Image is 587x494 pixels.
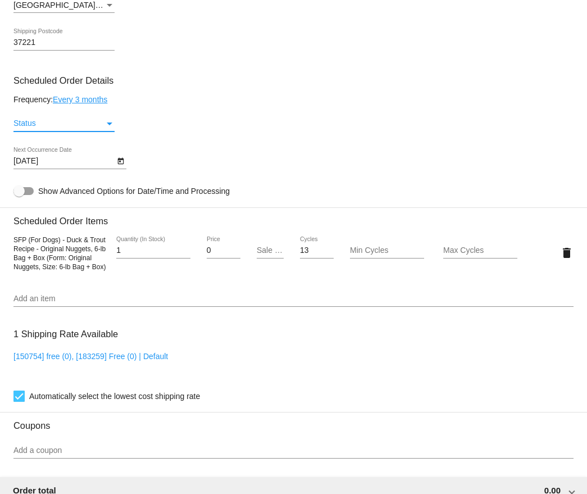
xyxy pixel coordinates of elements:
[300,246,334,255] input: Cycles
[115,155,126,166] button: Open calendar
[13,119,36,128] span: Status
[13,207,574,226] h3: Scheduled Order Items
[13,236,106,271] span: SFP (For Dogs) - Duck & Trout Recipe - Original Nuggets, 6-lb Bag + Box (Form: Original Nuggets, ...
[13,95,574,104] div: Frequency:
[257,246,284,255] input: Sale Price
[13,1,145,10] span: [GEOGRAPHIC_DATA] | [US_STATE]
[13,322,118,346] h3: 1 Shipping Rate Available
[13,75,574,86] h3: Scheduled Order Details
[443,246,517,255] input: Max Cycles
[116,246,190,255] input: Quantity (In Stock)
[13,412,574,431] h3: Coupons
[13,119,115,128] mat-select: Status
[13,294,574,303] input: Add an item
[13,38,115,47] input: Shipping Postcode
[350,246,424,255] input: Min Cycles
[13,1,115,10] mat-select: Shipping State
[207,246,240,255] input: Price
[38,185,230,197] span: Show Advanced Options for Date/Time and Processing
[13,157,115,166] input: Next Occurrence Date
[53,95,107,104] a: Every 3 months
[560,246,574,260] mat-icon: delete
[13,352,168,361] a: [150754] free (0), [183259] Free (0) | Default
[29,389,200,403] span: Automatically select the lowest cost shipping rate
[13,446,574,455] input: Add a coupon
